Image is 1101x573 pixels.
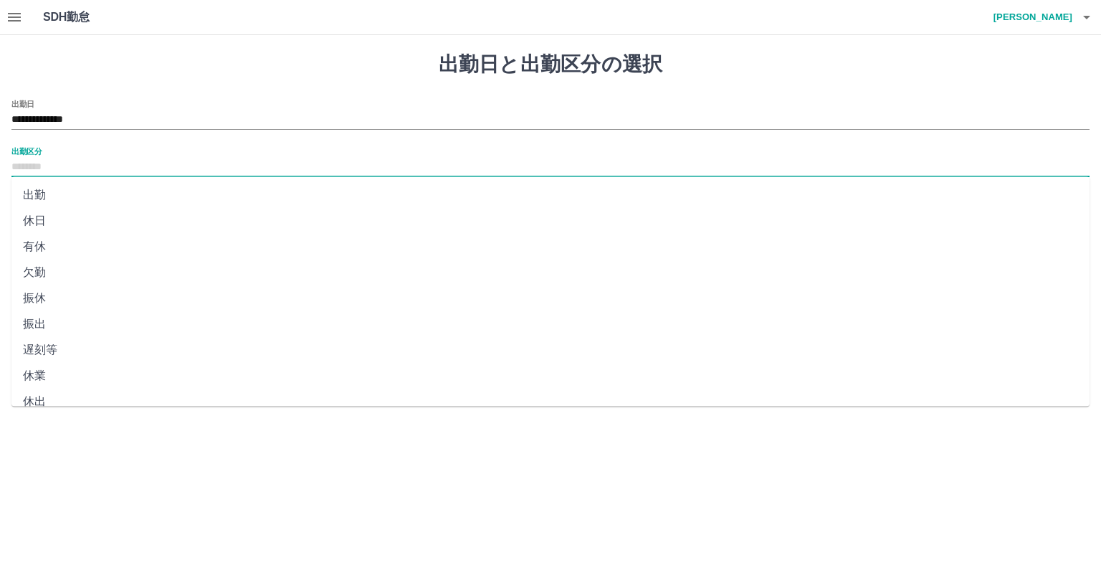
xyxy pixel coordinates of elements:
[11,260,1090,285] li: 欠勤
[11,234,1090,260] li: 有休
[11,389,1090,415] li: 休出
[11,208,1090,234] li: 休日
[11,337,1090,363] li: 遅刻等
[11,52,1090,77] h1: 出勤日と出勤区分の選択
[11,311,1090,337] li: 振出
[11,285,1090,311] li: 振休
[11,146,42,156] label: 出勤区分
[11,363,1090,389] li: 休業
[11,182,1090,208] li: 出勤
[11,98,34,109] label: 出勤日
